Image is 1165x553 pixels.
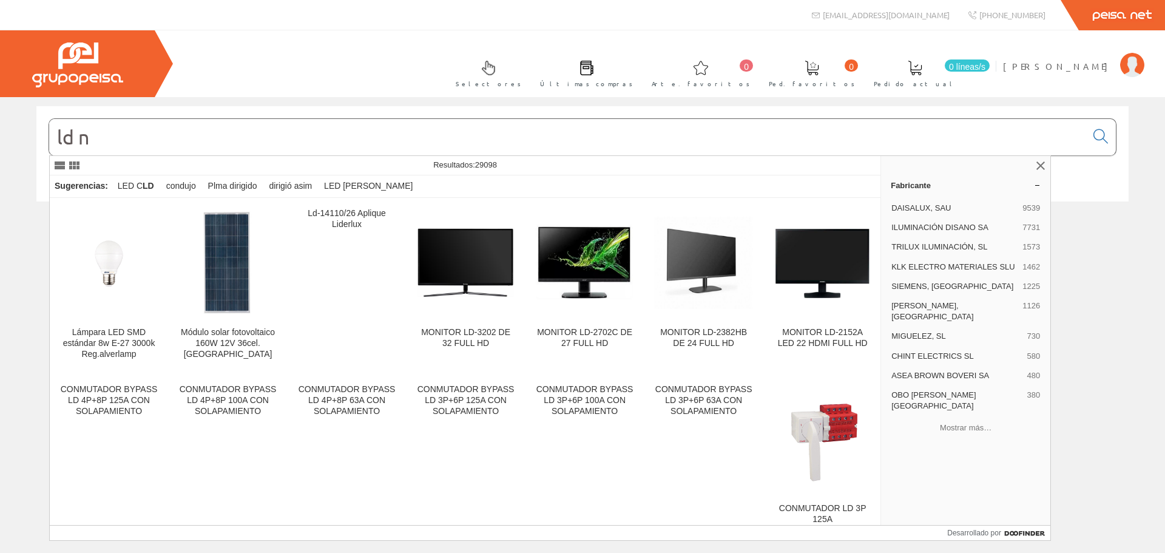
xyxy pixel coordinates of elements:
[744,62,749,72] font: 0
[49,119,1086,155] input: Buscar...
[199,208,257,317] img: Módulo solar fotovoltaico 160W 12V 36cel. Lúxor
[1022,301,1040,310] font: 1126
[528,50,639,95] a: Últimas compras
[55,181,108,191] font: Sugerencias:
[773,226,872,299] img: MONITOR LD-2152A LED 22 HDMI FULL HD
[169,198,287,374] a: Módulo solar fotovoltaico 160W 12V 36cel. Lúxor Módulo solar fotovoltaico 160W 12V 36cel. [GEOGRA...
[891,282,1013,291] font: SIEMENS, [GEOGRAPHIC_DATA]
[769,79,855,88] font: Ped. favoritos
[299,384,396,416] font: CONMUTADOR BYPASS LD 4P+8P 63A CON SOLAPAMIENTO
[50,198,168,374] a: Lámpara LED SMD estándar 8w E-27 3000k Reg.alverlamp Lámpara LED SMD estándar 8w E-27 3000k Reg.a...
[874,79,956,88] font: Pedido actual
[143,181,154,191] font: LD
[1003,61,1114,72] font: [PERSON_NAME]
[891,203,951,212] font: DAISALUX, SAU
[475,160,497,169] font: 29098
[849,62,854,72] font: 0
[763,198,882,374] a: MONITOR LD-2152A LED 22 HDMI FULL HD MONITOR LD-2152A LED 22 HDMI FULL HD
[421,327,510,348] font: MONITOR LD-3202 DE 32 FULL HD
[891,223,988,232] font: ILUMINACIÓN DISANO SA
[891,390,976,410] font: OBO [PERSON_NAME][GEOGRAPHIC_DATA]
[1027,371,1040,380] font: 480
[181,327,275,359] font: Módulo solar fotovoltaico 160W 12V 36cel. [GEOGRAPHIC_DATA]
[180,384,277,416] font: CONMUTADOR BYPASS LD 4P+8P 100A CON SOLAPAMIENTO
[947,526,1050,540] a: Desarrollado por
[1022,262,1040,271] font: 1462
[881,175,1050,195] a: Fabricante
[891,331,946,341] font: MIGUELEZ, SL
[537,327,632,348] font: MONITOR LD-2702C DE 27 FULL HD
[1022,223,1040,232] font: 7731
[536,384,633,416] font: CONMUTADOR BYPASS LD 3P+6P 100A CON SOLAPAMIENTO
[949,62,985,72] font: 0 líneas/s
[1003,50,1144,62] a: [PERSON_NAME]
[891,262,1015,271] font: KLK ELECTRO MATERIALES SLU
[891,371,989,380] font: ASEA BROWN BOVERI SA
[1022,282,1040,291] font: 1225
[891,242,987,251] font: TRILUX ILUMINACIÓN, SL
[1027,331,1040,341] font: 730
[779,503,866,524] font: CONMUTADOR LD 3P 125A
[59,233,158,293] img: Lámpara LED SMD estándar 8w E-27 3000k Reg.alverlamp
[407,198,525,374] a: MONITOR LD-3202 DE 32 FULL HD MONITOR LD-3202 DE 32 FULL HD
[1022,203,1040,212] font: 9539
[118,181,143,191] font: LED C
[644,198,763,374] a: MONITOR LD-2382HB DE 24 FULL HD MONITOR LD-2382HB DE 24 FULL HD
[891,301,973,321] font: [PERSON_NAME], [GEOGRAPHIC_DATA]
[50,375,168,539] a: CONMUTADOR BYPASS LD 4P+8P 125A CON SOLAPAMIENTO
[444,50,527,95] a: Selectores
[269,181,312,191] font: dirigió asim
[773,393,872,485] img: CONMUTADOR LD 3P 125A
[417,384,515,416] font: CONMUTADOR BYPASS LD 3P+6P 125A CON SOLAPAMIENTO
[940,423,991,432] font: Mostrar más…
[208,181,257,191] font: Plma dirigido
[1027,351,1040,361] font: 580
[778,327,868,348] font: MONITOR LD-2152A LED 22 HDMI FULL HD
[763,375,882,539] a: CONMUTADOR LD 3P 125A CONMUTADOR LD 3P 125A
[947,529,1001,537] font: Desarrollado por
[652,79,750,88] font: Arte. favoritos
[525,198,644,374] a: MONITOR LD-2702C DE 27 FULL HD MONITOR LD-2702C DE 27 FULL HD
[540,79,633,88] font: Últimas compras
[407,375,525,539] a: CONMUTADOR BYPASS LD 3P+6P 125A CON SOLAPAMIENTO
[32,42,123,87] img: Grupo Peisa
[823,10,950,20] font: [EMAIL_ADDRESS][DOMAIN_NAME]
[63,327,155,359] font: Lámpara LED SMD estándar 8w E-27 3000k Reg.alverlamp
[61,384,158,416] font: CONMUTADOR BYPASS LD 4P+8P 125A CON SOLAPAMIENTO
[891,351,974,361] font: CHINT ELECTRICS SL
[433,160,475,169] font: Resultados:
[660,327,747,348] font: MONITOR LD-2382HB DE 24 FULL HD
[1022,242,1040,251] font: 1573
[655,384,752,416] font: CONMUTADOR BYPASS LD 3P+6P 63A CON SOLAPAMIENTO
[891,181,931,190] font: Fabricante
[288,375,406,539] a: CONMUTADOR BYPASS LD 4P+8P 63A CON SOLAPAMIENTO
[456,79,521,88] font: Selectores
[654,217,753,308] img: MONITOR LD-2382HB DE 24 FULL HD
[288,198,406,374] a: Ld-14110/26 Aplique Liderlux
[535,224,634,302] img: MONITOR LD-2702C DE 27 FULL HD
[169,375,287,539] a: CONMUTADOR BYPASS LD 4P+8P 100A CON SOLAPAMIENTO
[979,10,1045,20] font: [PHONE_NUMBER]
[166,181,196,191] font: condujo
[416,228,515,297] img: MONITOR LD-3202 DE 32 FULL HD
[644,375,763,539] a: CONMUTADOR BYPASS LD 3P+6P 63A CON SOLAPAMIENTO
[1027,390,1040,399] font: 380
[886,417,1045,438] button: Mostrar más…
[308,208,385,229] font: Ld-14110/26 Aplique Liderlux
[324,181,413,191] font: LED [PERSON_NAME]
[525,375,644,539] a: CONMUTADOR BYPASS LD 3P+6P 100A CON SOLAPAMIENTO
